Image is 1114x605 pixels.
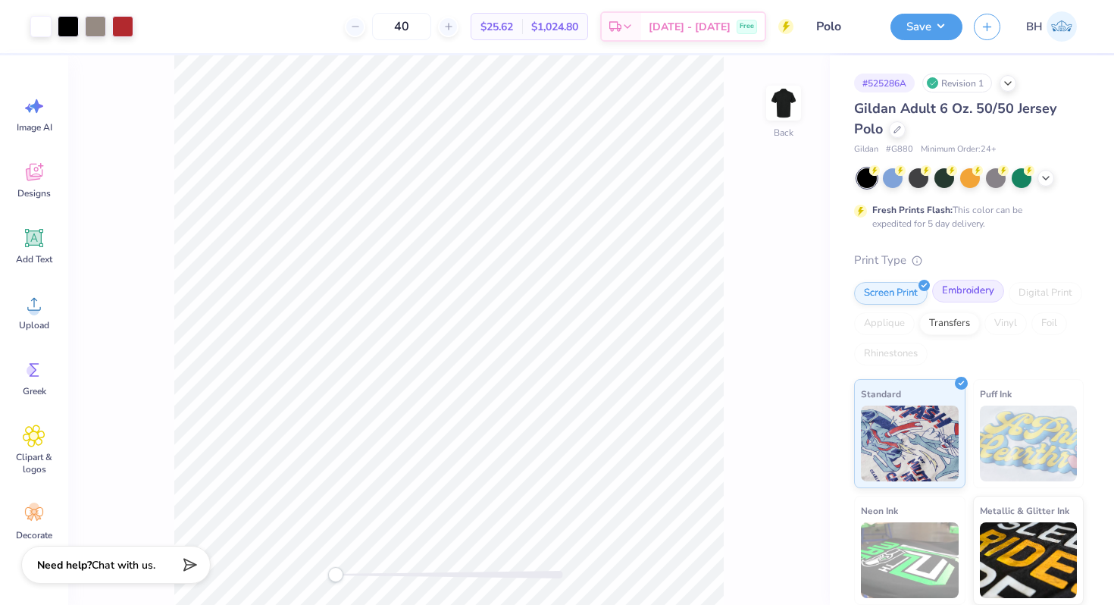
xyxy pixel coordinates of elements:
span: Free [740,21,754,32]
span: $25.62 [480,19,513,35]
span: Clipart & logos [9,451,59,475]
span: Decorate [16,529,52,541]
div: Revision 1 [922,74,992,92]
span: Puff Ink [980,386,1012,402]
span: $1,024.80 [531,19,578,35]
img: Puff Ink [980,406,1078,481]
span: Gildan [854,143,878,156]
span: Designs [17,187,51,199]
div: Back [774,126,793,139]
a: BH [1019,11,1084,42]
span: BH [1026,18,1043,36]
div: This color can be expedited for 5 day delivery. [872,203,1059,230]
span: Add Text [16,253,52,265]
span: # G880 [886,143,913,156]
img: Standard [861,406,959,481]
div: Transfers [919,312,980,335]
div: Applique [854,312,915,335]
strong: Fresh Prints Flash: [872,204,953,216]
span: Gildan Adult 6 Oz. 50/50 Jersey Polo [854,99,1056,138]
strong: Need help? [37,558,92,572]
div: Accessibility label [328,567,343,582]
img: Back [768,88,799,118]
img: Bella Henkels [1047,11,1077,42]
div: Screen Print [854,282,928,305]
span: Chat with us. [92,558,155,572]
div: Embroidery [932,280,1004,302]
img: Neon Ink [861,522,959,598]
div: Vinyl [984,312,1027,335]
span: Neon Ink [861,503,898,519]
div: Foil [1031,312,1067,335]
span: Upload [19,319,49,331]
span: Standard [861,386,901,402]
span: Greek [23,385,46,397]
div: Digital Print [1009,282,1082,305]
span: Minimum Order: 24 + [921,143,997,156]
div: Print Type [854,252,1084,269]
img: Metallic & Glitter Ink [980,522,1078,598]
button: Save [890,14,962,40]
span: Image AI [17,121,52,133]
input: – – [372,13,431,40]
input: Untitled Design [805,11,879,42]
div: Rhinestones [854,343,928,365]
span: [DATE] - [DATE] [649,19,731,35]
div: # 525286A [854,74,915,92]
span: Metallic & Glitter Ink [980,503,1069,519]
